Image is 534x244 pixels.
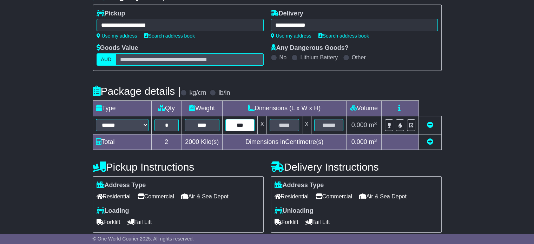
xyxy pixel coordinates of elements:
td: Qty [151,101,182,116]
label: Unloading [275,207,314,215]
label: Delivery [271,10,303,18]
span: Residential [275,191,309,202]
td: x [302,116,311,134]
span: © One World Courier 2025. All rights reserved. [93,236,194,242]
label: Other [352,54,366,61]
span: Tail Lift [127,217,152,227]
a: Remove this item [427,121,433,128]
span: 2000 [185,138,199,145]
td: Weight [182,101,222,116]
span: Forklift [275,217,298,227]
label: AUD [97,53,116,66]
td: 2 [151,134,182,150]
label: Any Dangerous Goods? [271,44,349,52]
label: No [279,54,286,61]
span: 0.000 [351,138,367,145]
a: Search address book [318,33,369,39]
label: Goods Value [97,44,138,52]
span: Tail Lift [305,217,330,227]
td: Dimensions in Centimetre(s) [222,134,347,150]
span: 0.000 [351,121,367,128]
h4: Delivery Instructions [271,161,442,173]
span: Residential [97,191,131,202]
span: Forklift [97,217,120,227]
td: Kilo(s) [182,134,222,150]
td: Dimensions (L x W x H) [222,101,347,116]
label: Address Type [97,182,146,189]
a: Use my address [271,33,311,39]
label: lb/in [218,89,230,97]
span: Air & Sea Depot [181,191,229,202]
span: Commercial [138,191,174,202]
td: Type [93,101,151,116]
label: Address Type [275,182,324,189]
h4: Pickup Instructions [93,161,264,173]
label: Loading [97,207,129,215]
a: Search address book [144,33,195,39]
label: Pickup [97,10,125,18]
sup: 3 [374,121,377,126]
sup: 3 [374,138,377,143]
td: Volume [347,101,382,116]
td: Total [93,134,151,150]
a: Use my address [97,33,137,39]
label: kg/cm [189,89,206,97]
span: Commercial [316,191,352,202]
span: m [369,138,377,145]
label: Lithium Battery [300,54,338,61]
h4: Package details | [93,85,181,97]
a: Add new item [427,138,433,145]
span: Air & Sea Depot [359,191,407,202]
td: x [258,116,267,134]
span: m [369,121,377,128]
